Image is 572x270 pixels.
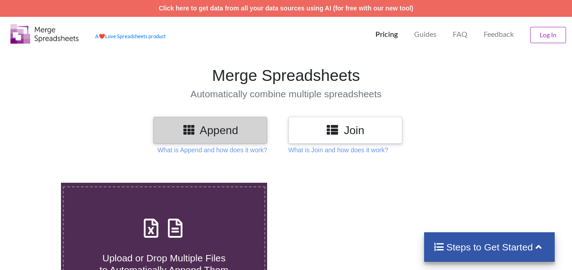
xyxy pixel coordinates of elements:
[10,24,79,44] img: Logo.png
[433,241,546,253] h4: Steps to Get Started
[414,30,436,39] p: Guides
[530,27,566,43] button: Log In
[453,30,467,39] p: FAQ
[375,30,398,39] p: Pricing
[484,30,514,38] span: Feedback
[159,5,414,12] a: Click here to get data from all your data sources using AI (for free with our new tool)
[99,33,105,39] span: heart
[295,124,395,137] h3: Join
[95,33,166,39] a: AheartLove Spreadsheets product
[289,145,388,155] p: What is Join and how does it work?
[160,124,260,137] h3: Append
[157,145,267,155] p: What is Append and how does it work?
